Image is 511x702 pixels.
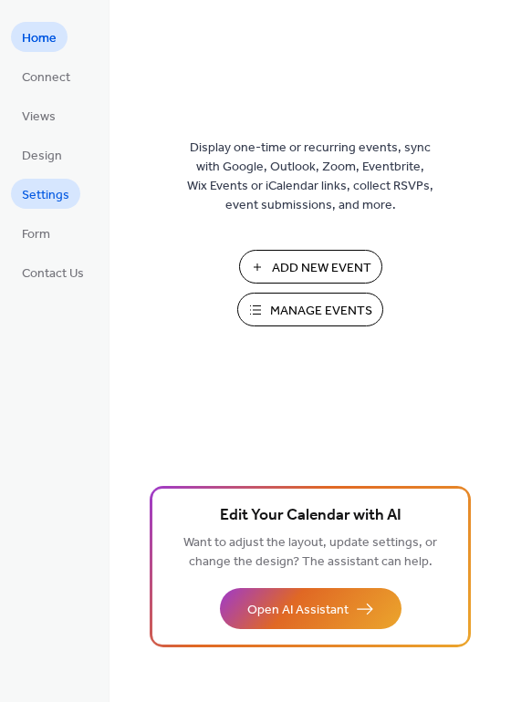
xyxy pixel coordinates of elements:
a: Contact Us [11,257,95,287]
a: Design [11,139,73,170]
a: Home [11,22,68,52]
span: Want to adjust the layout, update settings, or change the design? The assistant can help. [183,531,437,574]
span: Form [22,225,50,244]
span: Home [22,29,57,48]
span: Edit Your Calendar with AI [220,503,401,529]
span: Views [22,108,56,127]
span: Design [22,147,62,166]
span: Connect [22,68,70,88]
button: Add New Event [239,250,382,284]
button: Manage Events [237,293,383,326]
span: Manage Events [270,302,372,321]
a: Connect [11,61,81,91]
a: Form [11,218,61,248]
a: Settings [11,179,80,209]
span: Open AI Assistant [247,601,349,620]
span: Settings [22,186,69,205]
span: Add New Event [272,259,371,278]
button: Open AI Assistant [220,588,401,629]
span: Contact Us [22,264,84,284]
a: Views [11,100,67,130]
span: Display one-time or recurring events, sync with Google, Outlook, Zoom, Eventbrite, Wix Events or ... [187,139,433,215]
